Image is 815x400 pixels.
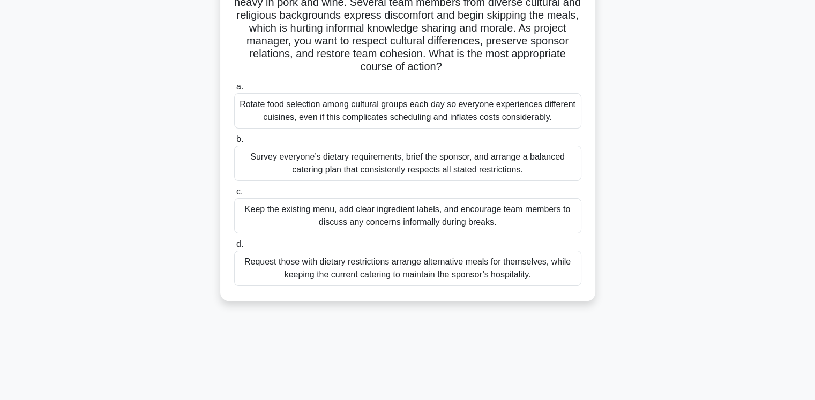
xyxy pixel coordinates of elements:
div: Request those with dietary restrictions arrange alternative meals for themselves, while keeping t... [234,251,581,286]
div: Keep the existing menu, add clear ingredient labels, and encourage team members to discuss any co... [234,198,581,233]
span: a. [236,82,243,91]
span: d. [236,239,243,248]
div: Survey everyone’s dietary requirements, brief the sponsor, and arrange a balanced catering plan t... [234,146,581,181]
span: b. [236,134,243,144]
div: Rotate food selection among cultural groups each day so everyone experiences different cuisines, ... [234,93,581,129]
span: c. [236,187,243,196]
